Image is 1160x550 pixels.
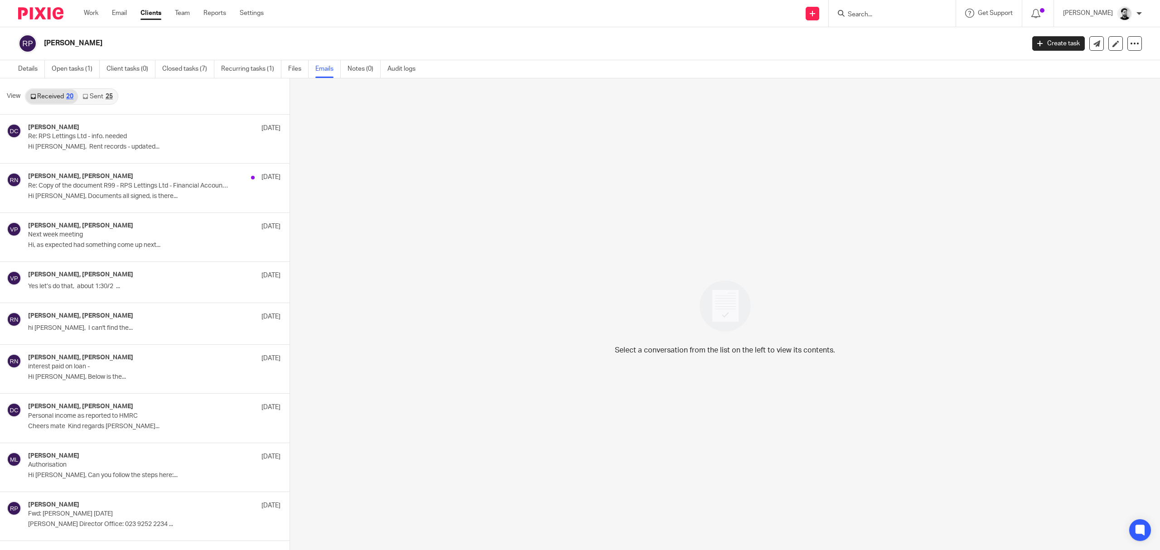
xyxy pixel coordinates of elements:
[7,271,21,285] img: svg%3E
[1117,6,1132,21] img: Cam_2025.jpg
[18,34,37,53] img: svg%3E
[28,222,133,230] h4: [PERSON_NAME], [PERSON_NAME]
[261,354,280,363] p: [DATE]
[261,124,280,133] p: [DATE]
[7,452,21,467] img: svg%3E
[694,275,757,338] img: image
[978,10,1013,16] span: Get Support
[28,271,133,279] h4: [PERSON_NAME], [PERSON_NAME]
[288,60,309,78] a: Files
[18,7,63,19] img: Pixie
[7,354,21,368] img: svg%3E
[112,9,127,18] a: Email
[315,60,341,78] a: Emails
[1063,9,1113,18] p: [PERSON_NAME]
[28,412,230,420] p: Personal income as reported to HMRC
[847,11,928,19] input: Search
[7,173,21,187] img: svg%3E
[7,501,21,516] img: svg%3E
[66,93,73,100] div: 20
[7,403,21,417] img: svg%3E
[28,193,280,200] p: Hi [PERSON_NAME], Documents all signed, is there...
[106,60,155,78] a: Client tasks (0)
[28,143,280,151] p: Hi [PERSON_NAME], Rent records - updated...
[28,173,133,180] h4: [PERSON_NAME], [PERSON_NAME]
[44,39,824,48] h2: [PERSON_NAME]
[261,312,280,321] p: [DATE]
[140,9,161,18] a: Clients
[28,354,133,362] h4: [PERSON_NAME], [PERSON_NAME]
[261,403,280,412] p: [DATE]
[28,182,230,190] p: Re: Copy of the document R99 - RPS Lettings Ltd - Financial Accounts Y/E [DATE]
[28,283,280,290] p: Yes let’s do that, about 1:30/2 ...
[261,271,280,280] p: [DATE]
[28,373,280,381] p: Hi [PERSON_NAME], Below is the...
[28,124,79,131] h4: [PERSON_NAME]
[387,60,422,78] a: Audit logs
[7,92,20,101] span: View
[28,501,79,509] h4: [PERSON_NAME]
[7,222,21,236] img: svg%3E
[28,461,230,469] p: Authorisation
[84,9,98,18] a: Work
[175,9,190,18] a: Team
[28,133,230,140] p: Re: RPS Lettings Ltd - info. needed
[78,89,117,104] a: Sent25
[28,231,230,239] p: Next week meeting
[261,222,280,231] p: [DATE]
[28,521,280,528] p: [PERSON_NAME] Director Office: 023 9252 2234 ...
[221,60,281,78] a: Recurring tasks (1)
[28,472,280,479] p: Hi [PERSON_NAME], Can you follow the steps here:...
[261,173,280,182] p: [DATE]
[7,312,21,327] img: svg%3E
[261,501,280,510] p: [DATE]
[26,89,78,104] a: Received20
[28,324,280,332] p: hi [PERSON_NAME], I can't find the...
[18,60,45,78] a: Details
[28,363,230,371] p: interest paid on loan -
[261,452,280,461] p: [DATE]
[203,9,226,18] a: Reports
[52,60,100,78] a: Open tasks (1)
[28,452,79,460] h4: [PERSON_NAME]
[28,312,133,320] h4: [PERSON_NAME], [PERSON_NAME]
[7,124,21,138] img: svg%3E
[28,241,280,249] p: Hi, as expected had something come up next...
[615,345,835,356] p: Select a conversation from the list on the left to view its contents.
[106,93,113,100] div: 25
[162,60,214,78] a: Closed tasks (7)
[28,403,133,410] h4: [PERSON_NAME], [PERSON_NAME]
[240,9,264,18] a: Settings
[348,60,381,78] a: Notes (0)
[28,510,230,518] p: Fwd: [PERSON_NAME] [DATE]
[1032,36,1085,51] a: Create task
[28,423,280,430] p: Cheers mate Kind regards [PERSON_NAME]...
